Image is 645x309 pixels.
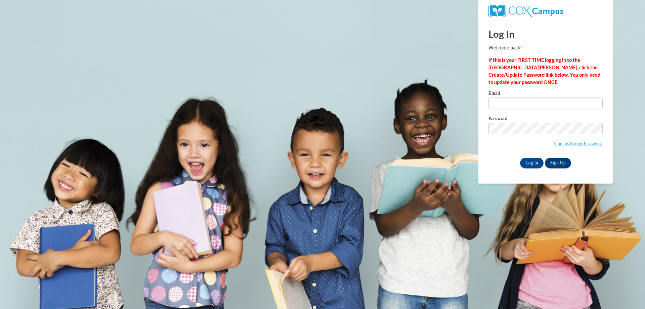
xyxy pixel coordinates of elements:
[488,57,600,85] strong: If this is your FIRST TIME logging in to the [GEOGRAPHIC_DATA][PERSON_NAME], click the Create/Upd...
[488,91,603,98] label: Email
[545,158,571,168] a: Sign Up
[554,141,603,146] a: Update/Forgot Password
[488,27,603,41] h1: Log In
[488,116,603,123] label: Password
[488,5,563,17] img: COX Campus
[488,44,603,51] p: Welcome back!
[520,158,544,168] input: Log In
[488,8,563,13] a: COX Campus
